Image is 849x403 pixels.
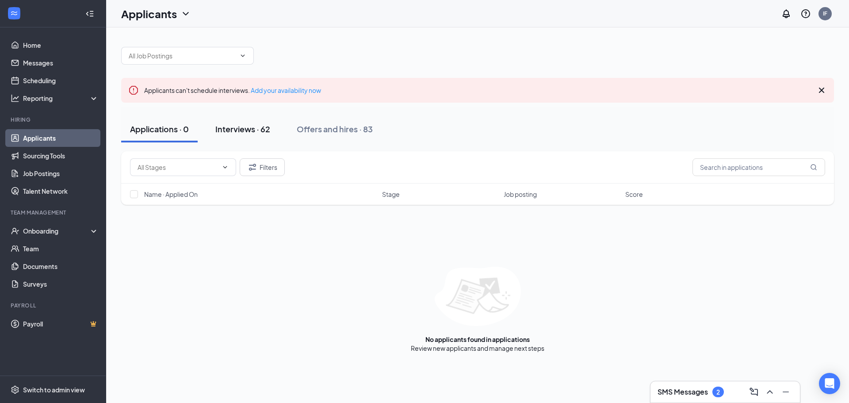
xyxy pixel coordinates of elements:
[749,387,759,397] svg: ComposeMessage
[658,387,708,397] h3: SMS Messages
[251,86,321,94] a: Add your availability now
[747,385,761,399] button: ComposeMessage
[23,275,99,293] a: Surveys
[23,385,85,394] div: Switch to admin view
[297,123,373,134] div: Offers and hires · 83
[763,385,777,399] button: ChevronUp
[779,385,793,399] button: Minimize
[23,226,91,235] div: Onboarding
[23,147,99,165] a: Sourcing Tools
[11,94,19,103] svg: Analysis
[247,162,258,173] svg: Filter
[800,8,811,19] svg: QuestionInfo
[138,162,218,172] input: All Stages
[11,226,19,235] svg: UserCheck
[11,116,97,123] div: Hiring
[23,257,99,275] a: Documents
[625,190,643,199] span: Score
[23,129,99,147] a: Applicants
[23,165,99,182] a: Job Postings
[85,9,94,18] svg: Collapse
[810,164,817,171] svg: MagnifyingGlass
[128,85,139,96] svg: Error
[23,240,99,257] a: Team
[504,190,537,199] span: Job posting
[11,209,97,216] div: Team Management
[129,51,236,61] input: All Job Postings
[23,72,99,89] a: Scheduling
[692,158,825,176] input: Search in applications
[240,158,285,176] button: Filter Filters
[180,8,191,19] svg: ChevronDown
[215,123,270,134] div: Interviews · 62
[23,315,99,333] a: PayrollCrown
[239,52,246,59] svg: ChevronDown
[23,54,99,72] a: Messages
[781,8,792,19] svg: Notifications
[11,302,97,309] div: Payroll
[816,85,827,96] svg: Cross
[23,182,99,200] a: Talent Network
[121,6,177,21] h1: Applicants
[411,344,544,353] div: Review new applicants and manage next steps
[144,86,321,94] span: Applicants can't schedule interviews.
[382,190,400,199] span: Stage
[435,267,521,326] img: empty-state
[780,387,791,397] svg: Minimize
[819,373,840,394] div: Open Intercom Messenger
[130,123,189,134] div: Applications · 0
[23,94,99,103] div: Reporting
[765,387,775,397] svg: ChevronUp
[23,36,99,54] a: Home
[425,335,530,344] div: No applicants found in applications
[222,164,229,171] svg: ChevronDown
[10,9,19,18] svg: WorkstreamLogo
[11,385,19,394] svg: Settings
[144,190,198,199] span: Name · Applied On
[823,10,827,17] div: IF
[716,388,720,396] div: 2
